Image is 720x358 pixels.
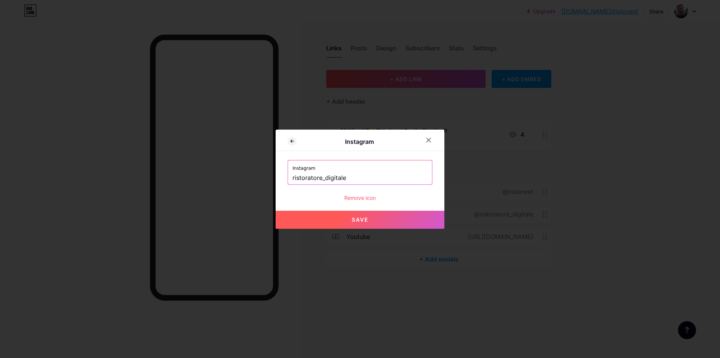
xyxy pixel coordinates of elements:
span: Save [352,216,369,223]
label: Instagram [292,160,427,172]
input: Instagram username [292,172,427,184]
div: Remove icon [288,194,432,202]
div: Instagram [297,137,422,146]
button: Save [276,211,444,229]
